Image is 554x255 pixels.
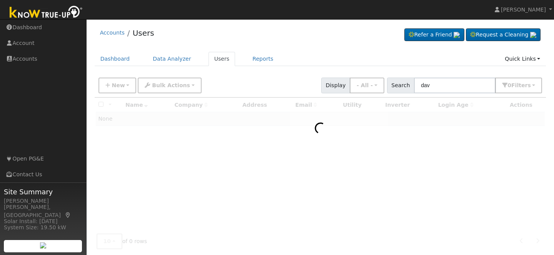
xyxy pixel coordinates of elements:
a: Map [65,212,72,218]
a: Request a Cleaning [466,28,541,41]
img: Know True-Up [6,4,87,22]
div: [PERSON_NAME] [4,197,82,205]
button: Bulk Actions [138,78,201,93]
a: Data Analyzer [147,52,197,66]
span: Filter [511,82,531,88]
button: - All - [350,78,384,93]
button: New [98,78,137,93]
div: Solar Install: [DATE] [4,217,82,225]
a: Dashboard [95,52,136,66]
span: Bulk Actions [152,82,190,88]
a: Reports [247,52,279,66]
img: retrieve [530,32,536,38]
span: Site Summary [4,187,82,197]
button: 0Filters [495,78,542,93]
a: Users [133,28,154,38]
img: retrieve [40,242,46,248]
span: [PERSON_NAME] [501,7,546,13]
div: [PERSON_NAME], [GEOGRAPHIC_DATA] [4,203,82,219]
span: Display [321,78,350,93]
a: Refer a Friend [404,28,464,41]
span: Search [387,78,414,93]
img: retrieve [454,32,460,38]
span: New [112,82,125,88]
a: Accounts [100,30,125,36]
div: System Size: 19.50 kW [4,224,82,232]
a: Users [209,52,235,66]
span: s [527,82,531,88]
input: Search [414,78,496,93]
a: Quick Links [499,52,546,66]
